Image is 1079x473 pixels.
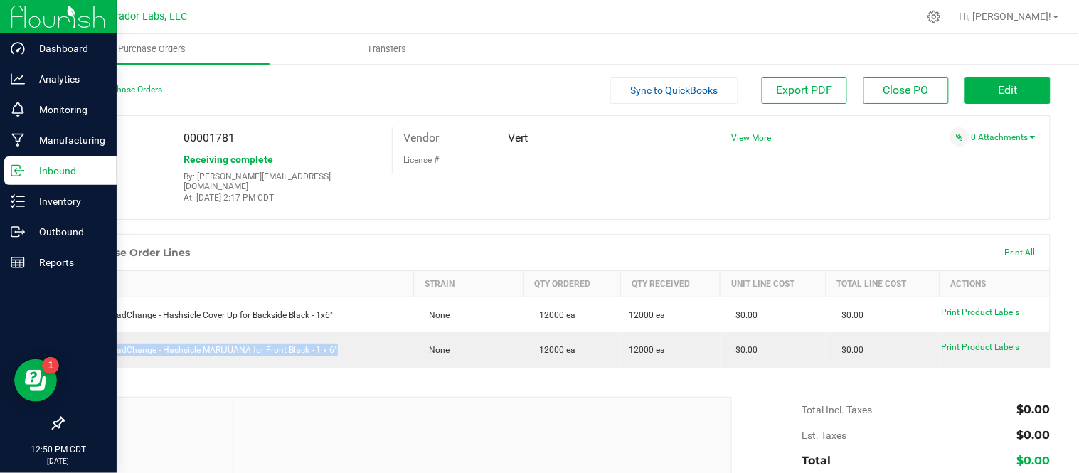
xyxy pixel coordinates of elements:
[965,77,1051,104] button: Edit
[11,164,25,178] inline-svg: Inbound
[42,357,59,374] iframe: Resource center unread badge
[532,345,575,355] span: 12000 ea
[960,11,1052,22] span: Hi, [PERSON_NAME]!
[403,127,439,149] label: Vendor
[422,345,450,355] span: None
[1017,454,1051,467] span: $0.00
[629,309,666,321] span: 12000 ea
[1017,403,1051,416] span: $0.00
[1017,428,1051,442] span: $0.00
[6,443,110,456] p: 12:50 PM CDT
[25,162,110,179] p: Inbound
[403,149,439,171] label: License #
[64,271,414,297] th: Item
[25,193,110,210] p: Inventory
[25,132,110,149] p: Manufacturing
[11,41,25,55] inline-svg: Dashboard
[762,77,847,104] button: Export PDF
[25,70,110,87] p: Analytics
[14,359,57,402] iframe: Resource center
[74,408,222,425] span: Notes
[631,85,718,96] span: Sync to QuickBooks
[11,225,25,239] inline-svg: Outbound
[942,342,1020,352] span: Print Product Labels
[883,83,929,97] span: Close PO
[73,344,405,356] div: Label - HeadChange - Hashsicle MARIJUANA for Front Black - 1 x 6"
[826,271,940,297] th: Total Line Cost
[184,154,273,165] span: Receiving complete
[413,271,523,297] th: Strain
[972,132,1036,142] a: 0 Attachments
[532,310,575,320] span: 12000 ea
[802,404,873,415] span: Total Incl. Taxes
[11,255,25,270] inline-svg: Reports
[348,43,425,55] span: Transfers
[11,102,25,117] inline-svg: Monitoring
[78,247,190,258] h1: Purchase Order Lines
[523,271,620,297] th: Qty Ordered
[6,456,110,467] p: [DATE]
[103,11,187,23] span: Curador Labs, LLC
[729,345,758,355] span: $0.00
[729,310,758,320] span: $0.00
[184,193,381,203] p: At: [DATE] 2:17 PM CDT
[621,271,721,297] th: Qty Received
[73,309,405,321] div: Label - HeadChange - Hashsicle Cover Up for Backside Black - 1x6"
[629,344,666,356] span: 12000 ea
[270,34,505,64] a: Transfers
[11,194,25,208] inline-svg: Inventory
[25,101,110,118] p: Monitoring
[11,72,25,86] inline-svg: Analytics
[1005,248,1036,257] span: Print All
[25,40,110,57] p: Dashboard
[732,133,772,143] a: View More
[863,77,949,104] button: Close PO
[184,171,381,191] p: By: [PERSON_NAME][EMAIL_ADDRESS][DOMAIN_NAME]
[942,307,1020,317] span: Print Product Labels
[834,310,863,320] span: $0.00
[950,127,969,147] span: Attach a document
[34,34,270,64] a: Purchase Orders
[11,133,25,147] inline-svg: Manufacturing
[721,271,826,297] th: Unit Line Cost
[25,223,110,240] p: Outbound
[25,254,110,271] p: Reports
[610,77,738,104] button: Sync to QuickBooks
[777,83,833,97] span: Export PDF
[999,83,1018,97] span: Edit
[802,430,847,441] span: Est. Taxes
[99,43,205,55] span: Purchase Orders
[802,454,831,467] span: Total
[940,271,1050,297] th: Actions
[508,131,528,144] span: Vert
[184,131,235,144] span: 00001781
[834,345,863,355] span: $0.00
[422,310,450,320] span: None
[925,10,943,23] div: Manage settings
